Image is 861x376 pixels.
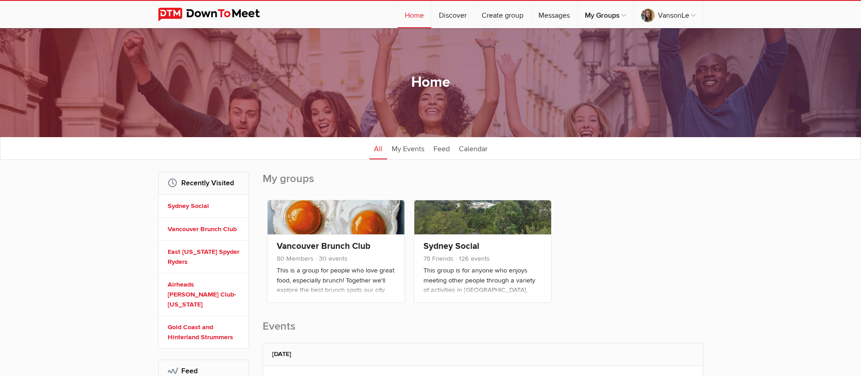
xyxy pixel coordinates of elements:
[531,1,577,28] a: Messages
[423,241,479,252] a: Sydney Social
[315,255,348,262] span: 30 events
[272,343,694,365] h2: [DATE]
[168,224,242,234] a: Vancouver Brunch Club
[277,266,395,311] p: This is a group for people who love great food, especially brunch! Together we'll explore the bes...
[369,137,387,159] a: All
[263,319,703,343] h2: Events
[423,266,542,311] p: This group is for anyone who enjoys meeting other people through a variety of activities in [GEOG...
[455,255,490,262] span: 126 events
[398,1,431,28] a: Home
[423,255,453,262] span: 78 Friends
[168,322,242,342] a: Gold Coast and Hinterland Strummers
[168,247,242,267] a: East [US_STATE] Spyder Ryders
[387,137,429,159] a: My Events
[158,8,274,21] img: DownToMeet
[577,1,633,28] a: My Groups
[168,201,242,211] a: Sydney Social
[277,255,314,262] span: 80 Members
[263,172,703,195] h2: My groups
[432,1,474,28] a: Discover
[411,73,450,92] h1: Home
[277,241,370,252] a: Vancouver Brunch Club
[474,1,531,28] a: Create group
[168,280,242,309] a: Airheads [PERSON_NAME] Club-[US_STATE]
[454,137,492,159] a: Calendar
[634,1,703,28] a: VansonLe
[168,172,239,194] h2: Recently Visited
[429,137,454,159] a: Feed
